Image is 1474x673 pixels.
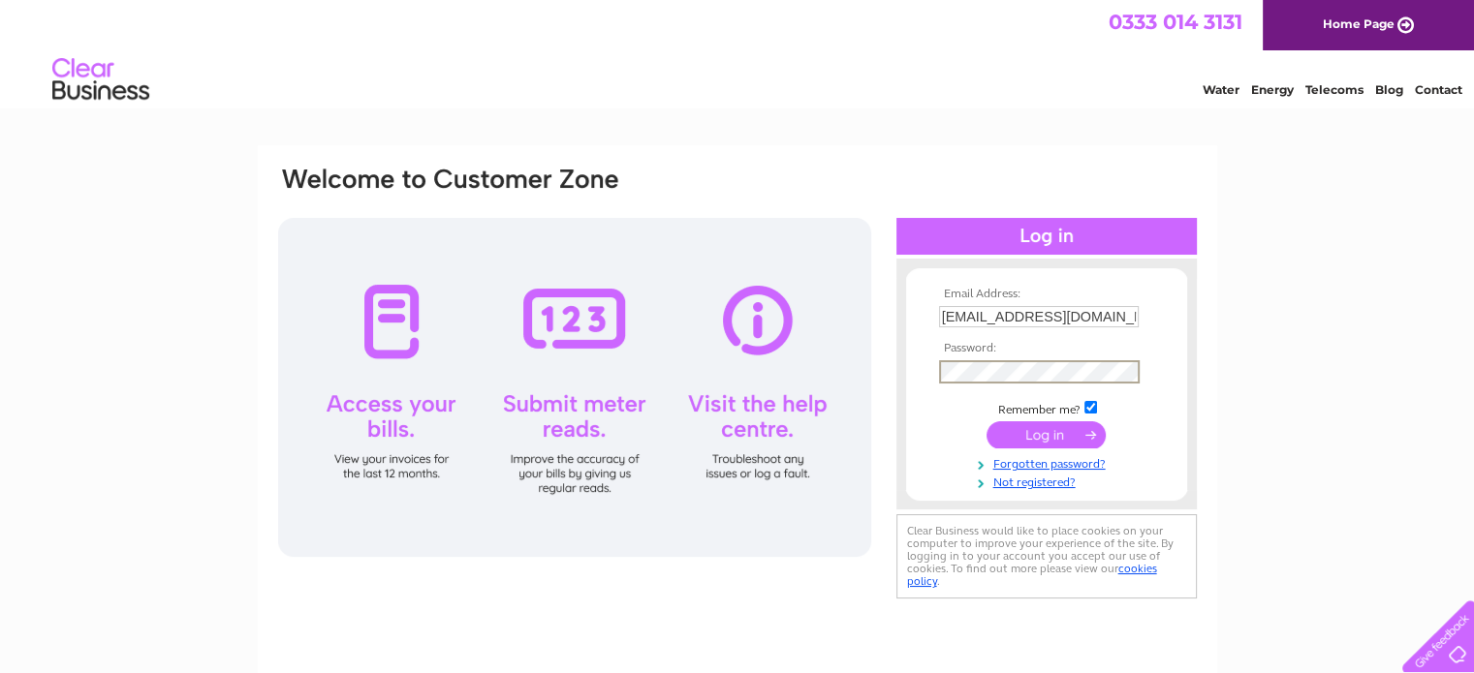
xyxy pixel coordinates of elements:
td: Remember me? [934,398,1159,417]
input: Submit [987,421,1106,448]
a: Energy [1251,82,1294,97]
th: Email Address: [934,288,1159,301]
a: cookies policy [907,562,1157,588]
a: Blog [1375,82,1403,97]
th: Password: [934,342,1159,355]
a: Telecoms [1305,82,1364,97]
a: 0333 014 3131 [1109,10,1242,34]
div: Clear Business is a trading name of Verastar Limited (registered in [GEOGRAPHIC_DATA] No. 3667643... [280,11,1196,94]
div: Clear Business would like to place cookies on your computer to improve your experience of the sit... [896,514,1197,598]
a: Contact [1415,82,1462,97]
a: Water [1203,82,1239,97]
a: Forgotten password? [939,453,1159,472]
a: Not registered? [939,472,1159,490]
img: logo.png [51,50,150,109]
